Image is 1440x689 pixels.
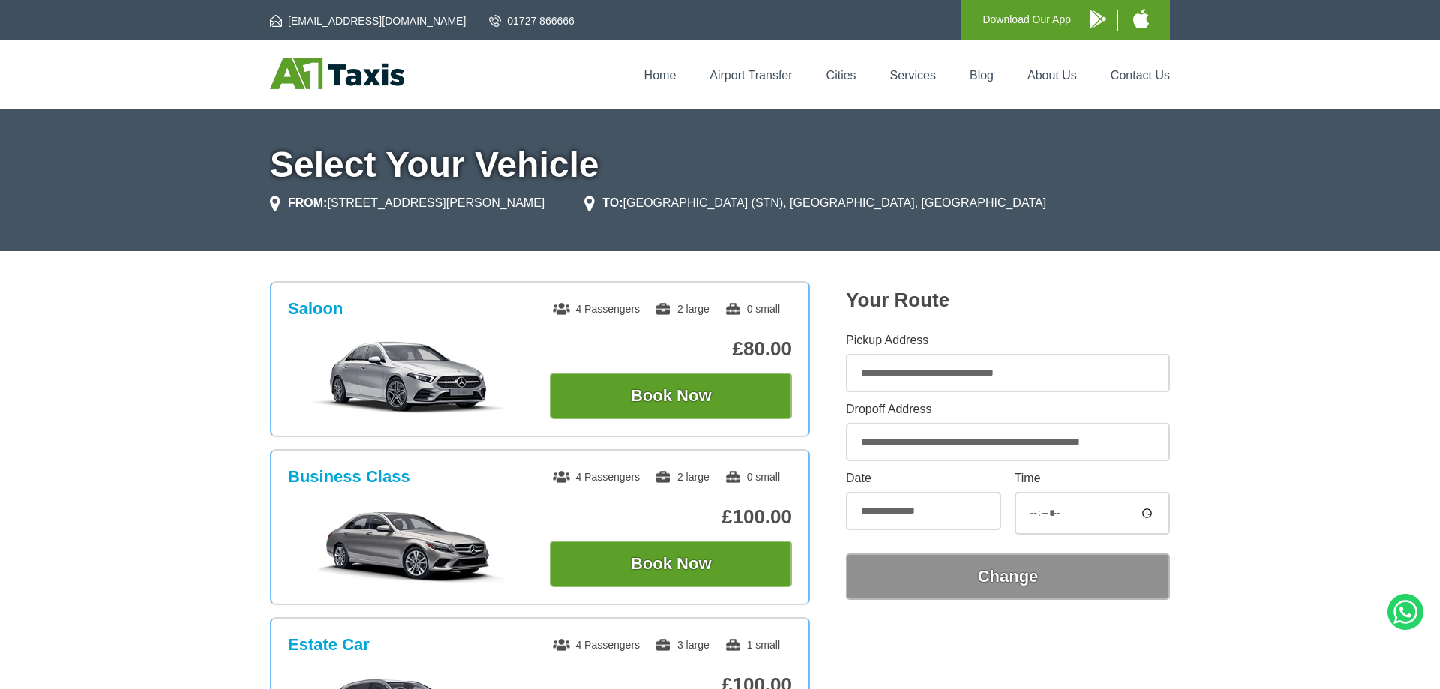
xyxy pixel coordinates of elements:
[970,69,994,82] a: Blog
[550,505,792,529] p: £100.00
[296,340,522,415] img: Saloon
[724,471,780,483] span: 0 small
[550,541,792,587] button: Book Now
[644,69,676,82] a: Home
[1027,69,1077,82] a: About Us
[553,303,640,315] span: 4 Passengers
[270,194,544,212] li: [STREET_ADDRESS][PERSON_NAME]
[270,147,1170,183] h1: Select Your Vehicle
[489,13,574,28] a: 01727 866666
[288,635,370,655] h3: Estate Car
[553,639,640,651] span: 4 Passengers
[602,196,622,209] strong: TO:
[288,299,343,319] h3: Saloon
[553,471,640,483] span: 4 Passengers
[1090,10,1106,28] img: A1 Taxis Android App
[1133,9,1149,28] img: A1 Taxis iPhone App
[270,58,404,89] img: A1 Taxis St Albans LTD
[846,553,1170,600] button: Change
[288,196,327,209] strong: FROM:
[724,639,780,651] span: 1 small
[724,303,780,315] span: 0 small
[655,471,709,483] span: 2 large
[1015,472,1170,484] label: Time
[655,303,709,315] span: 2 large
[1111,69,1170,82] a: Contact Us
[826,69,856,82] a: Cities
[846,403,1170,415] label: Dropoff Address
[709,69,792,82] a: Airport Transfer
[846,472,1001,484] label: Date
[655,639,709,651] span: 3 large
[550,337,792,361] p: £80.00
[890,69,936,82] a: Services
[584,194,1046,212] li: [GEOGRAPHIC_DATA] (STN), [GEOGRAPHIC_DATA], [GEOGRAPHIC_DATA]
[550,373,792,419] button: Book Now
[982,10,1071,29] p: Download Our App
[296,508,522,583] img: Business Class
[846,334,1170,346] label: Pickup Address
[846,289,1170,312] h2: Your Route
[270,13,466,28] a: [EMAIL_ADDRESS][DOMAIN_NAME]
[288,467,410,487] h3: Business Class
